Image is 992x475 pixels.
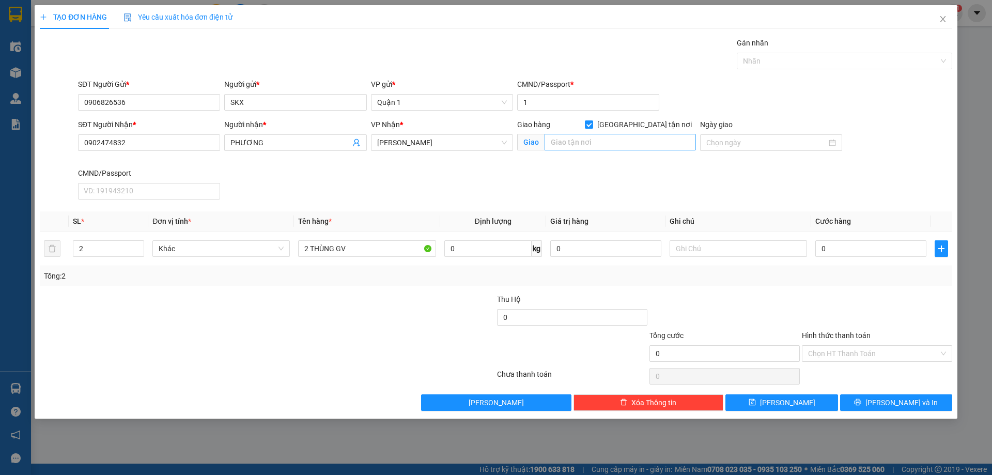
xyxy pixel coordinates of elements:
[469,397,524,408] span: [PERSON_NAME]
[517,134,545,150] span: Giao
[421,394,571,411] button: [PERSON_NAME]
[40,13,47,21] span: plus
[496,369,648,387] div: Chưa thanh toán
[840,394,952,411] button: printer[PERSON_NAME] và In
[44,240,60,257] button: delete
[475,217,512,225] span: Định lượng
[935,244,948,253] span: plus
[737,39,768,47] label: Gán nhãn
[152,217,191,225] span: Đơn vị tính
[700,120,733,129] label: Ngày giao
[574,394,724,411] button: deleteXóa Thông tin
[298,217,332,225] span: Tên hàng
[706,137,827,148] input: Ngày giao
[123,13,233,21] span: Yêu cầu xuất hóa đơn điện tử
[40,13,107,21] span: TẠO ĐƠN HÀNG
[760,397,815,408] span: [PERSON_NAME]
[44,270,383,282] div: Tổng: 2
[78,79,220,90] div: SĐT Người Gửi
[670,240,807,257] input: Ghi Chú
[517,79,659,90] div: CMND/Passport
[939,15,947,23] span: close
[865,397,938,408] span: [PERSON_NAME] và In
[749,399,756,407] span: save
[224,79,366,90] div: Người gửi
[73,217,81,225] span: SL
[371,120,400,129] span: VP Nhận
[593,119,696,130] span: [GEOGRAPHIC_DATA] tận nơi
[377,95,507,110] span: Quận 1
[545,134,696,150] input: Giao tận nơi
[631,397,676,408] span: Xóa Thông tin
[371,79,513,90] div: VP gửi
[649,331,684,340] span: Tổng cước
[665,211,811,232] th: Ghi chú
[550,240,661,257] input: 0
[550,217,588,225] span: Giá trị hàng
[352,139,361,147] span: user-add
[935,240,948,257] button: plus
[802,331,871,340] label: Hình thức thanh toán
[517,120,550,129] span: Giao hàng
[532,240,542,257] span: kg
[620,399,627,407] span: delete
[928,5,957,34] button: Close
[377,135,507,150] span: Lê Hồng Phong
[78,119,220,130] div: SĐT Người Nhận
[78,167,220,179] div: CMND/Passport
[123,13,132,22] img: icon
[159,241,284,256] span: Khác
[497,295,521,303] span: Thu Hộ
[298,240,436,257] input: VD: Bàn, Ghế
[725,394,838,411] button: save[PERSON_NAME]
[854,399,861,407] span: printer
[815,217,851,225] span: Cước hàng
[224,119,366,130] div: Người nhận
